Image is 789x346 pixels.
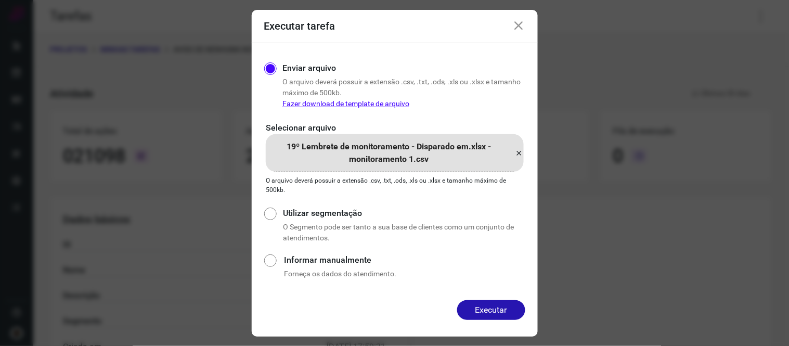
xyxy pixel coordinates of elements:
p: Forneça os dados do atendimento. [284,268,525,279]
label: Enviar arquivo [282,62,336,74]
button: Executar [457,300,525,320]
p: O Segmento pode ser tanto a sua base de clientes como um conjunto de atendimentos. [283,222,525,244]
p: 19º Lembrete de monitoramento - Disparado em.xlsx - monitoramento 1.csv [266,140,513,165]
p: Selecionar arquivo [266,122,523,134]
p: O arquivo deverá possuir a extensão .csv, .txt, .ods, .xls ou .xlsx e tamanho máximo de 500kb. [266,176,523,195]
a: Fazer download de template de arquivo [282,99,409,108]
h3: Executar tarefa [264,20,335,32]
label: Utilizar segmentação [283,207,525,220]
label: Informar manualmente [284,254,525,266]
p: O arquivo deverá possuir a extensão .csv, .txt, .ods, .xls ou .xlsx e tamanho máximo de 500kb. [282,76,525,109]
